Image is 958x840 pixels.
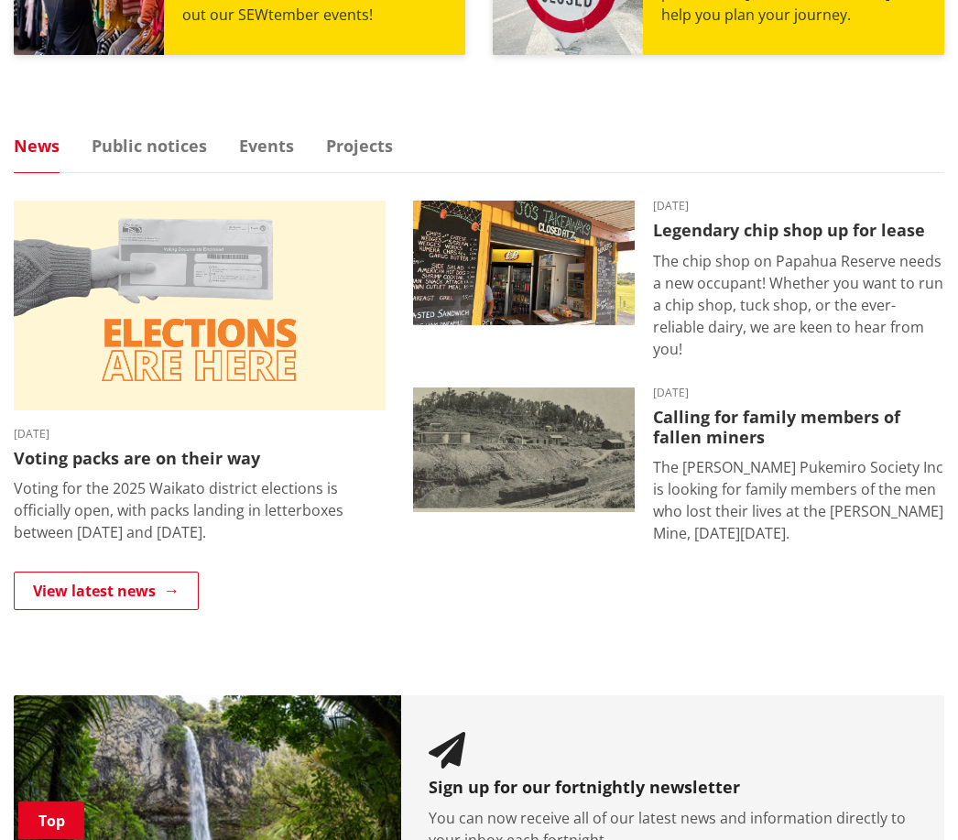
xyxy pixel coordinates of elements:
[18,802,84,840] a: Top
[653,409,944,448] h3: Calling for family members of fallen miners
[413,388,944,545] a: A black-and-white historic photograph shows a hillside with trees, small buildings, and cylindric...
[653,388,944,399] time: [DATE]
[239,138,294,155] a: Events
[653,222,944,242] h3: Legendary chip shop up for lease
[326,138,393,155] a: Projects
[14,202,386,410] img: Elections are here
[14,573,199,611] a: View latest news
[653,202,944,213] time: [DATE]
[14,430,386,441] time: [DATE]
[413,202,635,326] img: Jo's takeaways, Papahua Reserve, Raglan
[653,457,944,545] p: The [PERSON_NAME] Pukemiro Society Inc is looking for family members of the men who lost their li...
[413,388,635,513] img: Glen Afton Mine 1939
[14,450,386,470] h3: Voting packs are on their way
[653,251,944,361] p: The chip shop on Papahua Reserve needs a new occupant! Whether you want to run a chip shop, tuck ...
[92,138,207,155] a: Public notices
[14,478,386,544] p: Voting for the 2025 Waikato district elections is officially open, with packs landing in letterbo...
[14,202,386,544] a: [DATE] Voting packs are on their way Voting for the 2025 Waikato district elections is officially...
[429,779,917,799] h3: Sign up for our fortnightly newsletter
[874,763,940,829] iframe: Messenger Launcher
[14,138,60,155] a: News
[413,202,944,361] a: Outdoor takeaway stand with chalkboard menus listing various foods, like burgers and chips. A fri...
